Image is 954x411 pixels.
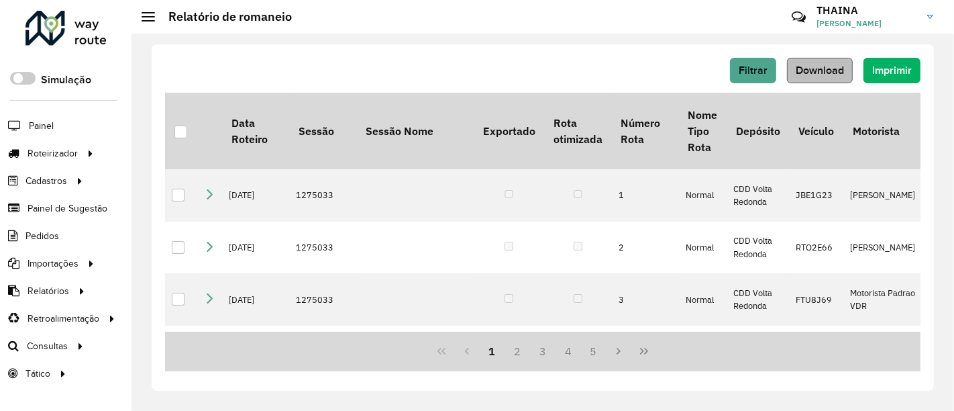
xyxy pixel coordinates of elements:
[25,174,67,188] span: Cadastros
[222,169,289,222] td: [DATE]
[530,338,555,364] button: 3
[727,169,789,222] td: CDD Volta Redonda
[612,169,679,222] td: 1
[679,93,727,169] th: Nome Tipo Rota
[222,273,289,326] td: [DATE]
[790,326,843,378] td: JCY1B18
[612,93,679,169] th: Número Rota
[222,326,289,378] td: [DATE]
[872,64,912,76] span: Imprimir
[28,284,69,298] span: Relatórios
[816,4,917,17] h3: THAINA
[679,326,727,378] td: Normal
[356,93,474,169] th: Sessão Nome
[289,222,356,274] td: 1275033
[843,222,922,274] td: [PERSON_NAME]
[612,326,679,378] td: 4
[727,273,789,326] td: CDD Volta Redonda
[843,93,922,169] th: Motorista
[727,222,789,274] td: CDD Volta Redonda
[790,273,843,326] td: FTU8J69
[816,17,917,30] span: [PERSON_NAME]
[28,257,78,271] span: Importações
[222,222,289,274] td: [DATE]
[843,169,922,222] td: [PERSON_NAME]
[631,338,657,364] button: Last Page
[289,93,356,169] th: Sessão
[29,119,54,133] span: Painel
[612,273,679,326] td: 3
[606,338,631,364] button: Next Page
[679,273,727,326] td: Normal
[739,64,767,76] span: Filtrar
[727,326,789,378] td: CDD Volta Redonda
[787,58,853,83] button: Download
[612,222,679,274] td: 2
[730,58,776,83] button: Filtrar
[555,338,581,364] button: 4
[289,273,356,326] td: 1275033
[25,367,50,381] span: Tático
[679,169,727,222] td: Normal
[480,338,505,364] button: 1
[28,312,99,326] span: Retroalimentação
[843,273,922,326] td: Motorista Padrao VDR
[790,93,843,169] th: Veículo
[474,93,544,169] th: Exportado
[155,9,292,24] h2: Relatório de romaneio
[544,93,611,169] th: Rota otimizada
[41,72,91,88] label: Simulação
[727,93,789,169] th: Depósito
[784,3,813,32] a: Contato Rápido
[679,222,727,274] td: Normal
[843,326,922,378] td: [PERSON_NAME] DE [PERSON_NAME]
[28,146,78,161] span: Roteirizador
[289,169,356,222] td: 1275033
[222,93,289,169] th: Data Roteiro
[581,338,606,364] button: 5
[28,201,107,216] span: Painel de Sugestão
[790,169,843,222] td: JBE1G23
[790,222,843,274] td: RTO2E66
[796,64,844,76] span: Download
[863,58,920,83] button: Imprimir
[289,326,356,378] td: 1275033
[25,229,59,243] span: Pedidos
[27,339,68,353] span: Consultas
[505,338,530,364] button: 2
